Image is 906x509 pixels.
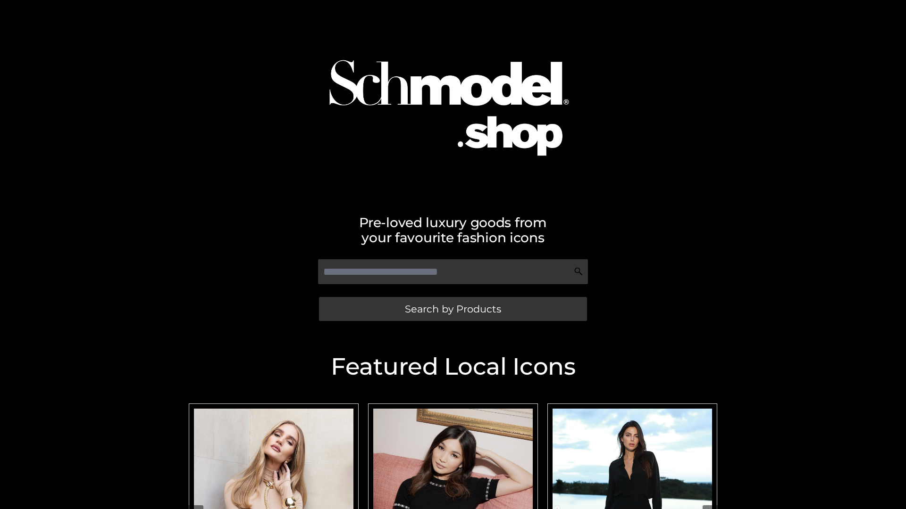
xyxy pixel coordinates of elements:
h2: Featured Local Icons​ [184,355,722,378]
h2: Pre-loved luxury goods from your favourite fashion icons [184,215,722,245]
span: Search by Products [405,304,501,314]
a: Search by Products [319,297,587,321]
img: Search Icon [574,267,583,276]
